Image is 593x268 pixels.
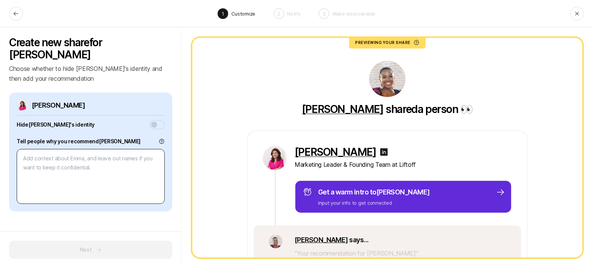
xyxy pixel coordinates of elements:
[302,103,473,115] p: shared a person 👀
[277,10,280,17] p: 2
[222,10,224,17] p: 1
[369,61,406,97] img: dbb69939_042d_44fe_bb10_75f74df84f7f.jpg
[318,199,430,207] p: Input your info to get connected
[17,137,140,146] label: Tell people why you recommend [PERSON_NAME]
[370,188,430,196] span: to [PERSON_NAME]
[17,100,27,111] img: 9e09e871_5697_442b_ae6e_b16e3f6458f8.jpg
[17,120,95,129] p: Hide [PERSON_NAME] 's identity
[318,187,430,197] p: Get a warm intro
[379,147,389,157] img: linkedin-logo
[32,100,85,111] p: [PERSON_NAME]
[9,64,172,83] p: Choose whether to hide [PERSON_NAME]'s identity and then add your recommendation
[295,235,418,245] p: says...
[295,160,512,169] p: Marketing Leader & Founding Team at Liftoff
[295,236,348,244] a: [PERSON_NAME]
[295,248,418,258] p: " Your recommendation for [PERSON_NAME] "
[9,36,172,61] p: Create new share for [PERSON_NAME]
[323,10,326,17] p: 3
[287,10,300,17] p: Notify
[269,235,282,248] img: dbb69939_042d_44fe_bb10_75f74df84f7f.jpg
[295,146,376,158] a: [PERSON_NAME]
[263,146,287,170] img: 9e09e871_5697_442b_ae6e_b16e3f6458f8.jpg
[302,103,384,116] a: [PERSON_NAME]
[231,10,256,17] p: Customize
[332,10,376,17] p: Make discoverable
